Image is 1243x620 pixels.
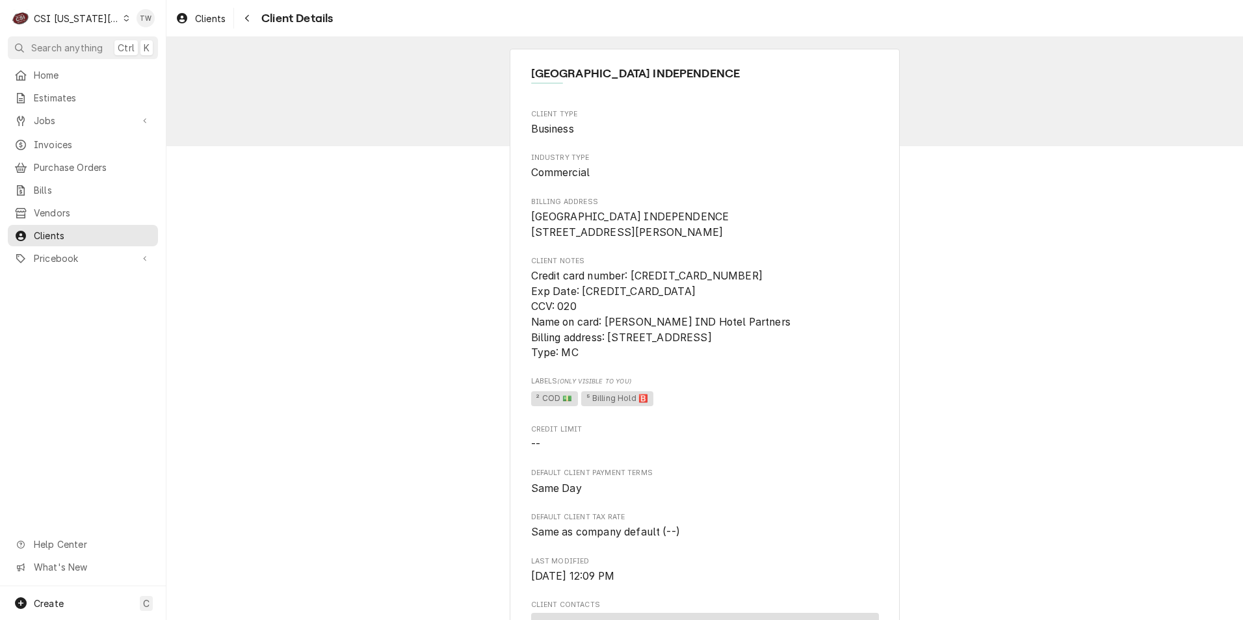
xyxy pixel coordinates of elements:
span: ² COD 💵 [531,391,578,407]
span: Clients [34,229,151,242]
span: Purchase Orders [34,161,151,174]
span: Estimates [34,91,151,105]
div: Last Modified [531,556,879,584]
div: Client Information [531,65,879,93]
span: -- [531,438,540,450]
span: Ctrl [118,41,135,55]
span: What's New [34,560,150,574]
a: Go to What's New [8,556,158,578]
div: CSI [US_STATE][GEOGRAPHIC_DATA] [34,12,120,25]
span: Credit Limit [531,424,879,435]
span: Billing Address [531,209,879,240]
span: [object Object] [531,389,879,409]
span: Client Type [531,109,879,120]
span: (Only Visible to You) [557,378,631,385]
button: Search anythingCtrlK [8,36,158,59]
a: Invoices [8,134,158,155]
div: TW [137,9,155,27]
div: Client Notes [531,256,879,361]
span: Clients [195,12,226,25]
span: Client Notes [531,268,879,361]
a: Go to Pricebook [8,248,158,269]
div: Default Client Payment Terms [531,468,879,496]
span: Help Center [34,537,150,551]
span: Vendors [34,206,151,220]
span: C [143,597,150,610]
span: Commercial [531,166,590,179]
span: Jobs [34,114,132,127]
span: Default Client Tax Rate [531,512,879,523]
a: Purchase Orders [8,157,158,178]
span: Client Notes [531,256,879,266]
span: Default Client Tax Rate [531,524,879,540]
span: Client Details [257,10,333,27]
span: K [144,41,150,55]
span: Industry Type [531,153,879,163]
span: Create [34,598,64,609]
div: Billing Address [531,197,879,240]
div: CSI Kansas City's Avatar [12,9,30,27]
a: Bills [8,179,158,201]
span: Last Modified [531,556,879,567]
span: ⁵ Billing Hold 🅱️ [581,391,653,407]
div: Industry Type [531,153,879,181]
a: Home [8,64,158,86]
div: [object Object] [531,376,879,408]
a: Clients [170,8,231,29]
a: Go to Help Center [8,534,158,555]
span: Labels [531,376,879,387]
span: Pricebook [34,252,132,265]
span: Client Type [531,122,879,137]
span: Home [34,68,151,82]
span: Business [531,123,574,135]
div: Credit Limit [531,424,879,452]
a: Go to Jobs [8,110,158,131]
span: [DATE] 12:09 PM [531,570,614,582]
button: Navigate back [237,8,257,29]
div: Client Type [531,109,879,137]
span: Credit card number: [CREDIT_CARD_NUMBER] Exp Date: [CREDIT_CARD_DATA] CCV: 020 Name on card: [PER... [531,270,791,359]
span: Invoices [34,138,151,151]
span: Name [531,65,879,83]
span: Credit Limit [531,437,879,452]
span: Default Client Payment Terms [531,481,879,497]
span: Client Contacts [531,600,879,610]
span: Same as company default (--) [531,526,680,538]
div: Default Client Tax Rate [531,512,879,540]
span: Bills [34,183,151,197]
a: Clients [8,225,158,246]
span: Search anything [31,41,103,55]
div: Tori Warrick's Avatar [137,9,155,27]
span: Last Modified [531,569,879,584]
span: [GEOGRAPHIC_DATA] INDEPENDENCE [STREET_ADDRESS][PERSON_NAME] [531,211,729,239]
span: Industry Type [531,165,879,181]
a: Estimates [8,87,158,109]
span: Same Day [531,482,582,495]
span: Default Client Payment Terms [531,468,879,478]
a: Vendors [8,202,158,224]
div: C [12,9,30,27]
span: Billing Address [531,197,879,207]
